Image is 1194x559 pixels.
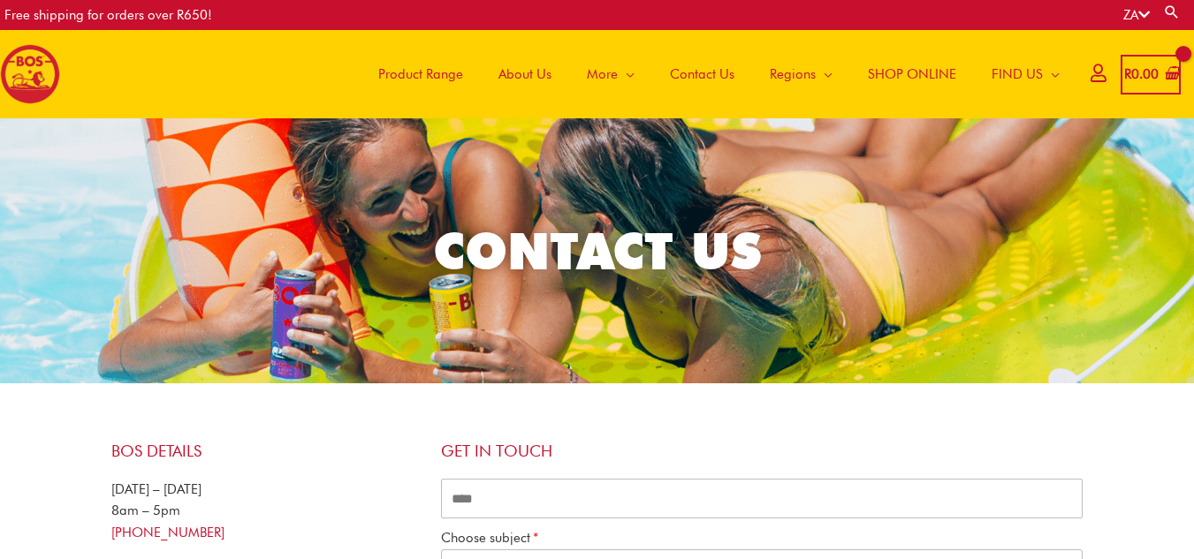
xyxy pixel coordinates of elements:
[1124,66,1159,82] bdi: 0.00
[850,30,974,118] a: SHOP ONLINE
[111,525,224,540] a: [PHONE_NUMBER]
[111,481,202,497] span: [DATE] – [DATE]
[868,48,956,101] span: SHOP ONLINE
[569,30,652,118] a: More
[347,30,1077,118] nav: Site Navigation
[587,48,618,101] span: More
[111,442,423,461] h4: BOS Details
[361,30,481,118] a: Product Range
[1163,4,1181,20] a: Search button
[752,30,850,118] a: Regions
[652,30,752,118] a: Contact Us
[1121,55,1181,94] a: View Shopping Cart, empty
[441,442,1084,461] h4: Get in touch
[770,48,816,101] span: Regions
[111,502,180,518] span: 8am – 5pm
[1123,7,1150,23] a: ZA
[992,48,1043,101] span: FIND US
[498,48,551,101] span: About Us
[670,48,734,101] span: Contact Us
[441,527,538,549] label: Choose subject
[378,48,463,101] span: Product Range
[1124,66,1131,82] span: R
[103,218,1091,283] h2: CONTACT US
[481,30,569,118] a: About Us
